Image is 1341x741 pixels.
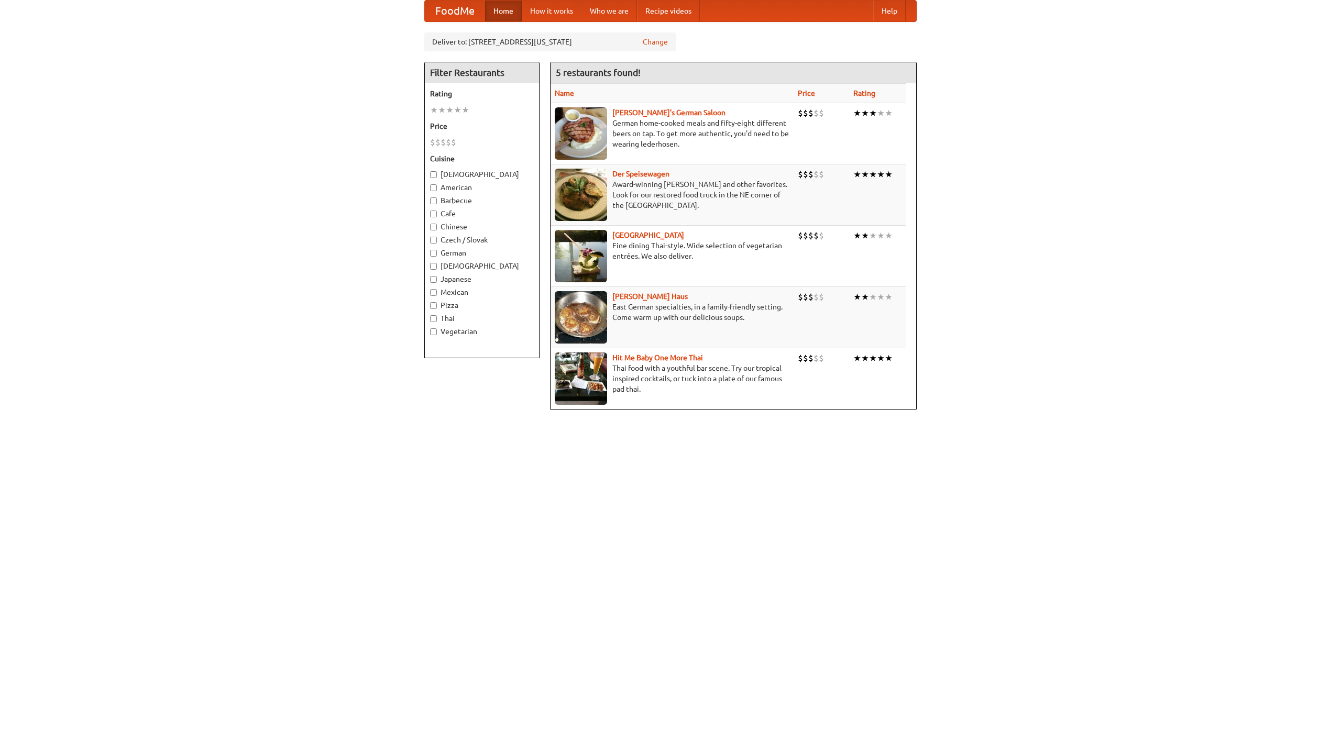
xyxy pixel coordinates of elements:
b: [GEOGRAPHIC_DATA] [612,231,684,239]
h5: Rating [430,89,534,99]
li: $ [435,137,441,148]
input: Chinese [430,224,437,230]
li: ★ [869,107,877,119]
li: $ [808,291,814,303]
label: Barbecue [430,195,534,206]
label: Mexican [430,287,534,297]
li: $ [798,107,803,119]
li: ★ [438,104,446,116]
input: Pizza [430,302,437,309]
input: Czech / Slovak [430,237,437,244]
li: $ [819,107,824,119]
img: satay.jpg [555,230,607,282]
label: Czech / Slovak [430,235,534,245]
input: Vegetarian [430,328,437,335]
img: kohlhaus.jpg [555,291,607,344]
h5: Cuisine [430,153,534,164]
li: $ [808,107,814,119]
li: $ [814,230,819,241]
li: ★ [869,230,877,241]
a: Who we are [581,1,637,21]
b: Der Speisewagen [612,170,669,178]
li: $ [819,352,824,364]
li: $ [803,107,808,119]
a: Change [643,37,668,47]
label: Vegetarian [430,326,534,337]
li: ★ [446,104,454,116]
li: $ [798,291,803,303]
li: ★ [885,169,893,180]
li: $ [803,169,808,180]
li: ★ [861,107,869,119]
li: ★ [877,352,885,364]
input: Japanese [430,276,437,283]
img: speisewagen.jpg [555,169,607,221]
li: $ [798,230,803,241]
li: $ [798,169,803,180]
li: $ [814,169,819,180]
input: American [430,184,437,191]
li: $ [803,230,808,241]
a: Recipe videos [637,1,700,21]
label: Cafe [430,208,534,219]
h4: Filter Restaurants [425,62,539,83]
li: $ [798,352,803,364]
div: Deliver to: [STREET_ADDRESS][US_STATE] [424,32,676,51]
li: $ [430,137,435,148]
li: $ [808,352,814,364]
label: Pizza [430,300,534,311]
a: Price [798,89,815,97]
li: $ [814,107,819,119]
li: $ [808,230,814,241]
li: ★ [877,230,885,241]
li: ★ [853,169,861,180]
li: $ [451,137,456,148]
input: Barbecue [430,197,437,204]
label: Thai [430,313,534,324]
li: ★ [869,291,877,303]
input: Thai [430,315,437,322]
h5: Price [430,121,534,131]
a: Help [873,1,906,21]
ng-pluralize: 5 restaurants found! [556,68,641,78]
li: ★ [885,230,893,241]
li: ★ [885,107,893,119]
input: Cafe [430,211,437,217]
li: ★ [853,230,861,241]
li: $ [819,291,824,303]
input: German [430,250,437,257]
li: ★ [853,352,861,364]
a: [PERSON_NAME] Haus [612,292,688,301]
label: [DEMOGRAPHIC_DATA] [430,261,534,271]
p: Fine dining Thai-style. Wide selection of vegetarian entrées. We also deliver. [555,240,789,261]
a: FoodMe [425,1,485,21]
p: Award-winning [PERSON_NAME] and other favorites. Look for our restored food truck in the NE corne... [555,179,789,211]
a: Hit Me Baby One More Thai [612,353,703,362]
li: $ [446,137,451,148]
label: Chinese [430,222,534,232]
li: ★ [853,291,861,303]
li: $ [803,291,808,303]
li: ★ [430,104,438,116]
label: American [430,182,534,193]
a: Rating [853,89,875,97]
a: Home [485,1,522,21]
li: ★ [869,352,877,364]
li: ★ [861,291,869,303]
li: ★ [454,104,461,116]
label: German [430,248,534,258]
li: $ [814,291,819,303]
label: [DEMOGRAPHIC_DATA] [430,169,534,180]
li: ★ [853,107,861,119]
li: $ [803,352,808,364]
a: [PERSON_NAME]'s German Saloon [612,108,726,117]
img: babythai.jpg [555,352,607,405]
li: ★ [869,169,877,180]
input: Mexican [430,289,437,296]
input: [DEMOGRAPHIC_DATA] [430,171,437,178]
li: ★ [877,107,885,119]
li: ★ [461,104,469,116]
